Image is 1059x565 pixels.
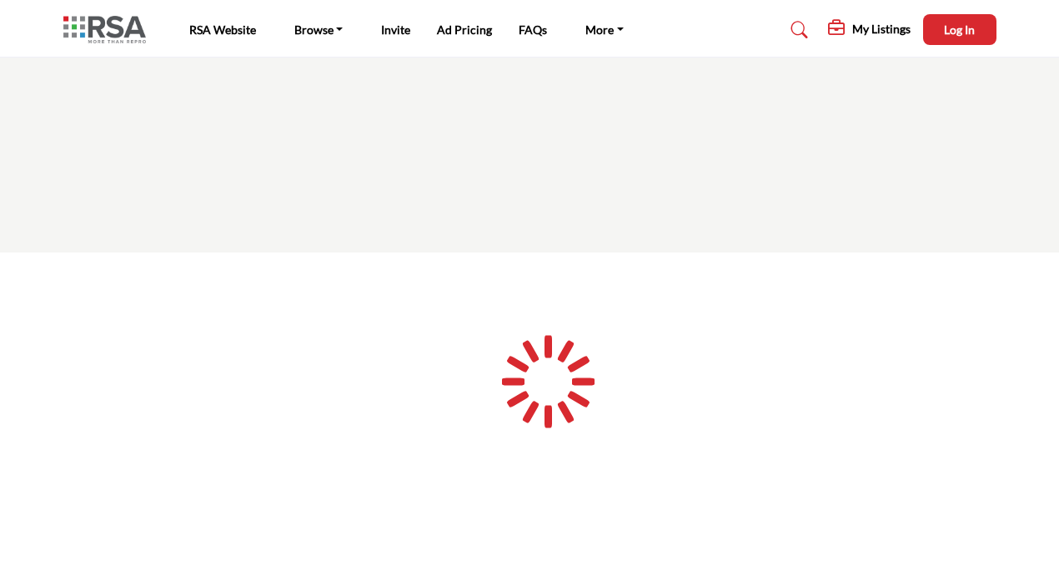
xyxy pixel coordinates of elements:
a: FAQs [519,22,547,37]
a: Browse [283,18,355,42]
a: Ad Pricing [437,22,492,37]
div: My Listings [828,20,911,40]
img: Site Logo [63,16,154,43]
a: More [574,18,635,42]
button: Log In [923,14,996,45]
a: Invite [381,22,410,37]
h5: My Listings [852,22,911,37]
a: RSA Website [189,22,256,37]
a: Search [775,17,819,43]
span: Log In [944,22,975,37]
